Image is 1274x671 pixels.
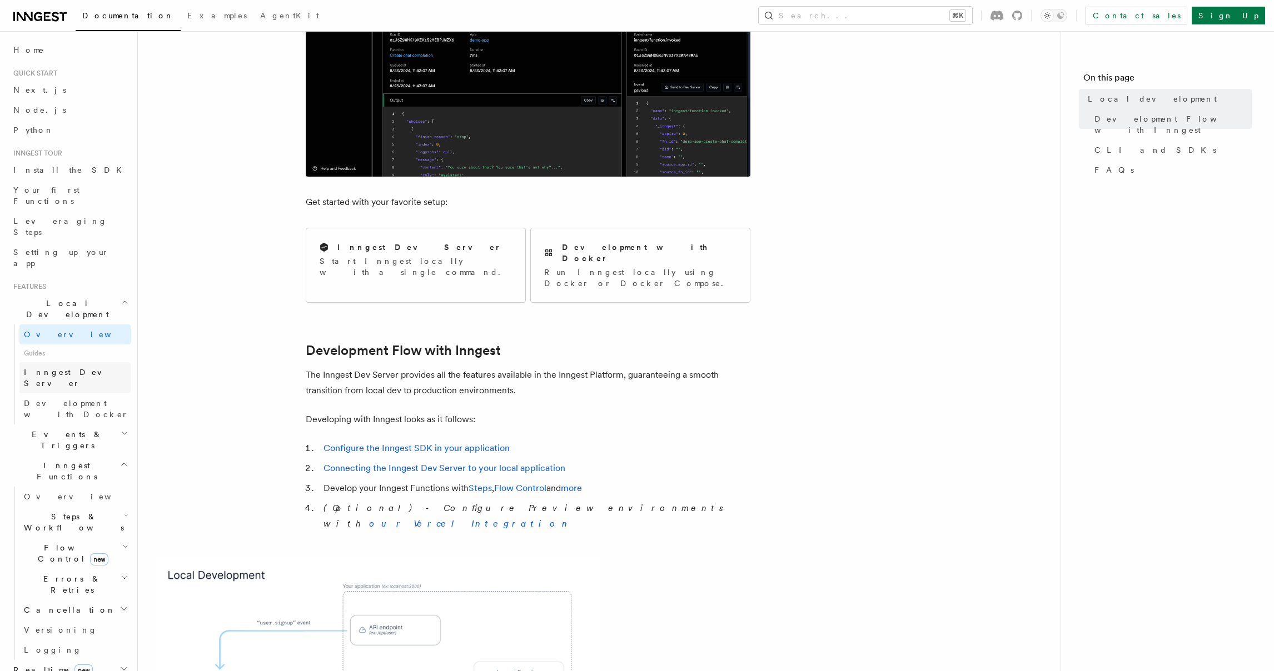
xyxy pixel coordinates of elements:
button: Steps & Workflows [19,507,131,538]
span: Inngest Dev Server [24,368,119,388]
span: new [90,553,108,565]
button: Cancellation [19,600,131,620]
span: Leveraging Steps [13,217,107,237]
a: Local development [1083,89,1252,109]
button: Inngest Functions [9,455,131,487]
a: more [561,483,582,493]
a: Your first Functions [9,180,131,211]
span: Cancellation [19,604,116,615]
a: Versioning [19,620,131,640]
span: Guides [19,344,131,362]
a: Connecting the Inngest Dev Server to your local application [324,463,565,473]
span: Setting up your app [13,248,109,268]
a: Contact sales [1086,7,1187,24]
a: Install the SDK [9,160,131,180]
a: Examples [181,3,253,30]
span: Overview [24,492,138,501]
span: Steps & Workflows [19,511,124,533]
span: Next.js [13,86,66,94]
p: Developing with Inngest looks as it follows: [306,412,750,427]
p: Start Inngest locally with a single command. [320,256,512,278]
span: Inngest tour [9,149,62,158]
kbd: ⌘K [950,10,966,21]
span: Errors & Retries [19,573,121,595]
span: Quick start [9,69,57,78]
a: Flow Control [494,483,546,493]
a: AgentKit [253,3,326,30]
em: (Optional) - Configure Preview environments with [324,503,730,529]
a: CLI and SDKs [1090,140,1252,160]
span: Logging [24,645,82,654]
div: Local Development [9,324,131,424]
a: Overview [19,324,131,344]
span: Node.js [13,106,66,114]
a: Next.js [9,80,131,100]
h2: Inngest Dev Server [337,242,501,253]
a: Leveraging Steps [9,211,131,242]
span: Local development [1088,93,1217,104]
h4: On this page [1083,71,1252,89]
h2: Development with Docker [562,242,736,264]
p: Get started with your favorite setup: [306,194,750,210]
span: Local Development [9,298,121,320]
span: Python [13,126,54,134]
span: Features [9,282,46,291]
button: Toggle dark mode [1041,9,1067,22]
p: Run Inngest locally using Docker or Docker Compose. [544,267,736,289]
a: Development Flow with Inngest [1090,109,1252,140]
a: Overview [19,487,131,507]
a: Node.js [9,100,131,120]
span: Overview [24,330,138,339]
a: Home [9,40,131,60]
span: FAQs [1094,164,1134,176]
a: Steps [469,483,492,493]
a: Python [9,120,131,140]
button: Local Development [9,293,131,324]
a: Configure the Inngest SDK in your application [324,443,510,453]
a: Setting up your app [9,242,131,273]
span: Examples [187,11,247,20]
span: Inngest Functions [9,460,120,482]
a: Inngest Dev Server [19,362,131,393]
span: Events & Triggers [9,429,121,451]
button: Search...⌘K [759,7,972,24]
button: Errors & Retries [19,569,131,600]
span: Home [13,44,44,56]
span: Versioning [24,625,97,634]
span: AgentKit [260,11,319,20]
span: Development Flow with Inngest [1094,113,1252,136]
div: Inngest Functions [9,487,131,660]
span: Documentation [82,11,174,20]
li: Develop your Inngest Functions with , and [320,480,750,496]
a: Development Flow with Inngest [306,343,501,358]
span: CLI and SDKs [1094,144,1216,156]
a: Sign Up [1192,7,1265,24]
p: The Inngest Dev Server provides all the features available in the Inngest Platform, guaranteeing ... [306,367,750,398]
a: Documentation [76,3,181,31]
button: Events & Triggers [9,424,131,455]
a: Development with DockerRun Inngest locally using Docker or Docker Compose. [530,228,750,303]
button: Flow Controlnew [19,538,131,569]
a: FAQs [1090,160,1252,180]
span: Your first Functions [13,186,79,206]
a: Logging [19,640,131,660]
a: Inngest Dev ServerStart Inngest locally with a single command. [306,228,526,303]
span: Install the SDK [13,166,128,174]
span: Flow Control [19,542,122,564]
a: Development with Docker [19,393,131,424]
span: Development with Docker [24,399,128,419]
a: our Vercel Integration [369,518,571,529]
